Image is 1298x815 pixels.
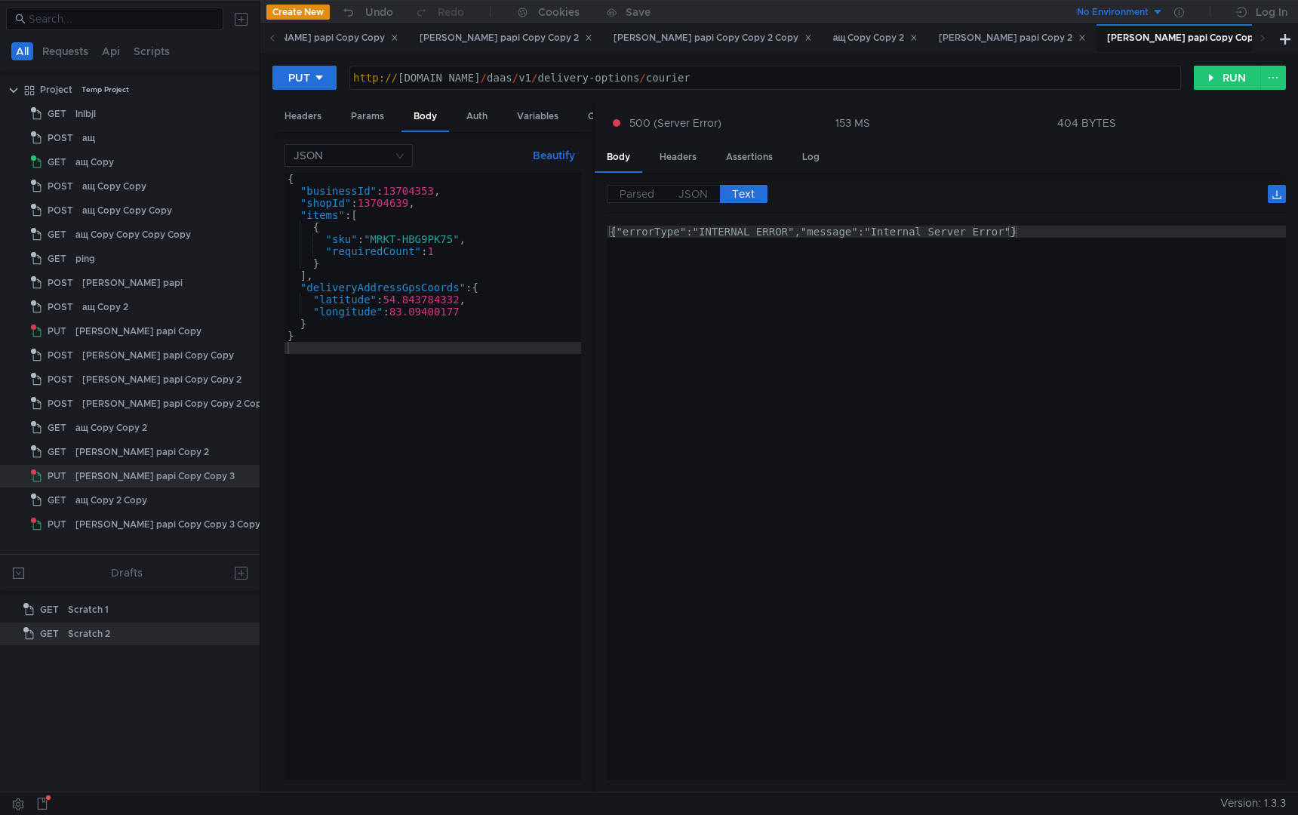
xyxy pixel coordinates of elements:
div: Variables [505,103,571,131]
button: Api [97,42,125,60]
div: Body [595,143,642,173]
div: Assertions [714,143,785,171]
div: ащ Copy Copy [82,175,146,198]
div: [PERSON_NAME] papi [82,272,183,294]
span: Text [732,187,755,201]
div: Save [626,7,651,17]
span: POST [48,127,73,149]
span: POST [48,199,73,222]
span: GET [40,598,59,621]
div: Params [339,103,396,131]
div: Drafts [111,564,143,582]
button: Redo [404,1,475,23]
div: ащ [82,127,95,149]
div: Redo [438,3,464,21]
div: Scratch 1 [68,598,109,621]
div: [PERSON_NAME] papi Copy Copy 3 [75,465,235,487]
span: POST [48,272,73,294]
span: GET [48,103,66,125]
span: PUT [48,465,66,487]
div: [PERSON_NAME] papi Copy Copy 2 Copy [82,392,267,415]
div: [PERSON_NAME] papi Copy 2 [75,441,209,463]
button: RUN [1194,66,1261,90]
div: [PERSON_NAME] papi Copy Copy 3 Copy [75,513,260,536]
span: GET [48,223,66,246]
div: [PERSON_NAME] papi Copy Copy 2 [420,30,592,46]
span: GET [48,417,66,439]
span: POST [48,368,73,391]
div: Project [40,78,72,101]
div: Other [576,103,626,131]
div: Headers [272,103,334,131]
div: [PERSON_NAME] papi Copy Copy 3 [1107,30,1280,46]
div: Scratch 2 [68,623,110,645]
div: [PERSON_NAME] papi Copy Copy [82,344,234,367]
span: GET [48,151,66,174]
span: POST [48,392,73,415]
div: Headers [647,143,709,171]
div: [PERSON_NAME] papi Copy [75,320,201,343]
span: GET [48,441,66,463]
span: GET [48,489,66,512]
span: PUT [48,320,66,343]
div: Log In [1256,3,1287,21]
button: Create New [266,5,330,20]
span: GET [48,248,66,270]
button: Beautify [527,146,581,165]
div: ащ Copy Copy Copy [82,199,172,222]
div: ащ Copy Copy 2 [833,30,918,46]
div: [PERSON_NAME] papi Copy Copy 2 Copy [614,30,812,46]
button: All [11,42,33,60]
span: Parsed [620,187,654,201]
div: ащ Copy 2 Copy [75,489,147,512]
div: [PERSON_NAME] papi Copy Copy 2 [82,368,241,391]
div: Temp Project [82,78,129,101]
div: No Environment [1077,5,1149,20]
button: Scripts [129,42,174,60]
span: Version: 1.3.3 [1220,792,1286,814]
div: ащ Copy [75,151,114,174]
div: [PERSON_NAME] papi Copy Copy [233,30,398,46]
button: Undo [330,1,404,23]
span: GET [40,623,59,645]
div: 153 MS [835,116,870,130]
span: JSON [678,187,708,201]
div: 404 BYTES [1057,116,1116,130]
span: 500 (Server Error) [629,115,721,131]
div: ащ Copy Copy Copy Copy [75,223,191,246]
span: POST [48,175,73,198]
div: Body [401,103,449,132]
span: PUT [48,513,66,536]
div: ping [75,248,95,270]
div: ащ Copy Copy 2 [75,417,147,439]
div: Auth [454,103,500,131]
div: PUT [288,69,310,86]
div: Log [790,143,832,171]
div: Cookies [538,3,580,21]
input: Search... [29,11,214,27]
div: [PERSON_NAME] papi Copy 2 [939,30,1086,46]
button: PUT [272,66,337,90]
span: POST [48,344,73,367]
div: Undo [365,3,393,21]
div: lnlbjl [75,103,96,125]
div: ащ Copy 2 [82,296,128,318]
span: POST [48,296,73,318]
button: Requests [38,42,93,60]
